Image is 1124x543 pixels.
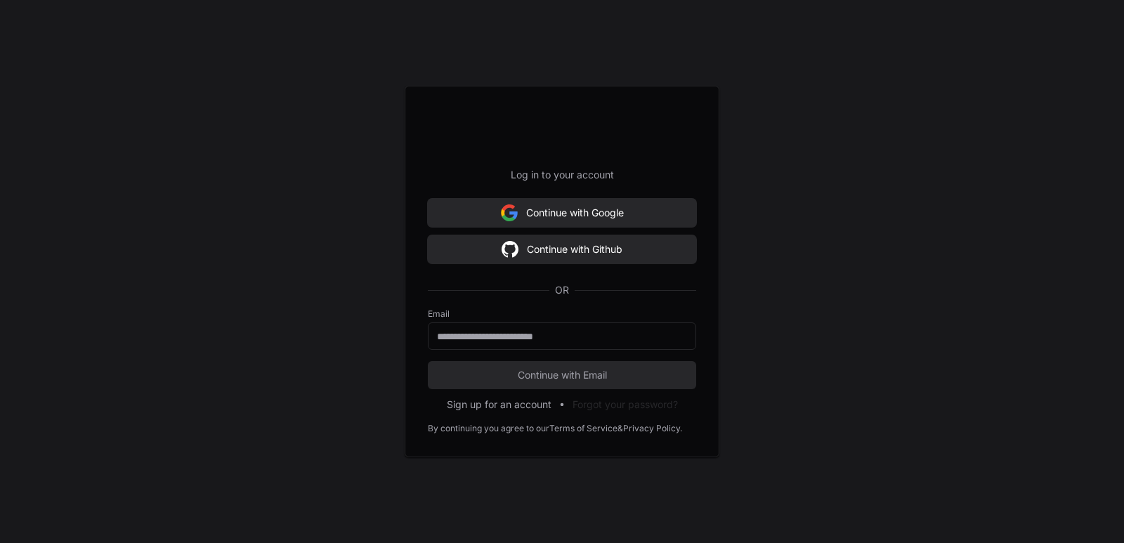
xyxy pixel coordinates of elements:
[428,168,696,182] p: Log in to your account
[428,361,696,389] button: Continue with Email
[501,199,518,227] img: Sign in with google
[549,423,617,434] a: Terms of Service
[428,199,696,227] button: Continue with Google
[573,398,678,412] button: Forgot your password?
[623,423,682,434] a: Privacy Policy.
[549,283,575,297] span: OR
[428,368,696,382] span: Continue with Email
[428,423,549,434] div: By continuing you agree to our
[617,423,623,434] div: &
[502,235,518,263] img: Sign in with google
[428,308,696,320] label: Email
[428,235,696,263] button: Continue with Github
[447,398,551,412] button: Sign up for an account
